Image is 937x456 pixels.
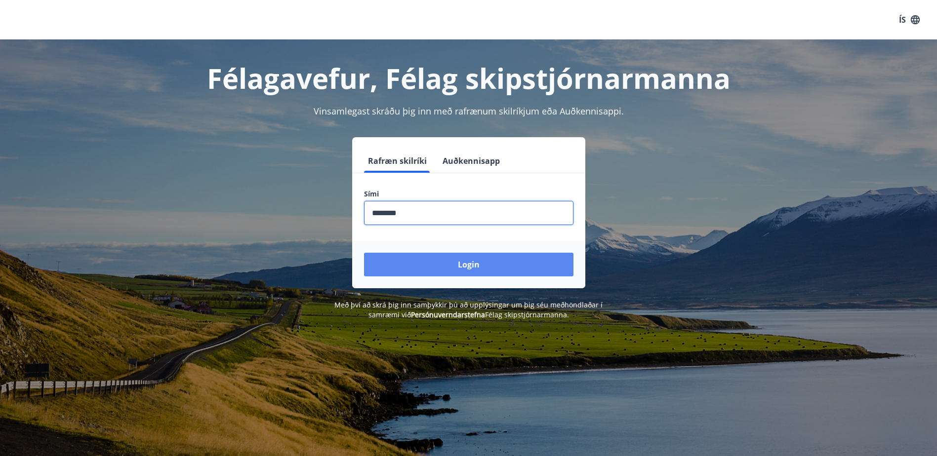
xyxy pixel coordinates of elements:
[364,149,431,173] button: Rafræn skilríki
[411,310,485,319] a: Persónuverndarstefna
[314,105,624,117] span: Vinsamlegast skráðu þig inn með rafrænum skilríkjum eða Auðkennisappi.
[894,11,925,29] button: ÍS
[334,300,603,319] span: Með því að skrá þig inn samþykkir þú að upplýsingar um þig séu meðhöndlaðar í samræmi við Félag s...
[439,149,504,173] button: Auðkennisapp
[125,59,813,97] h1: Félagavefur, Félag skipstjórnarmanna
[364,189,573,199] label: Sími
[364,253,573,276] button: Login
